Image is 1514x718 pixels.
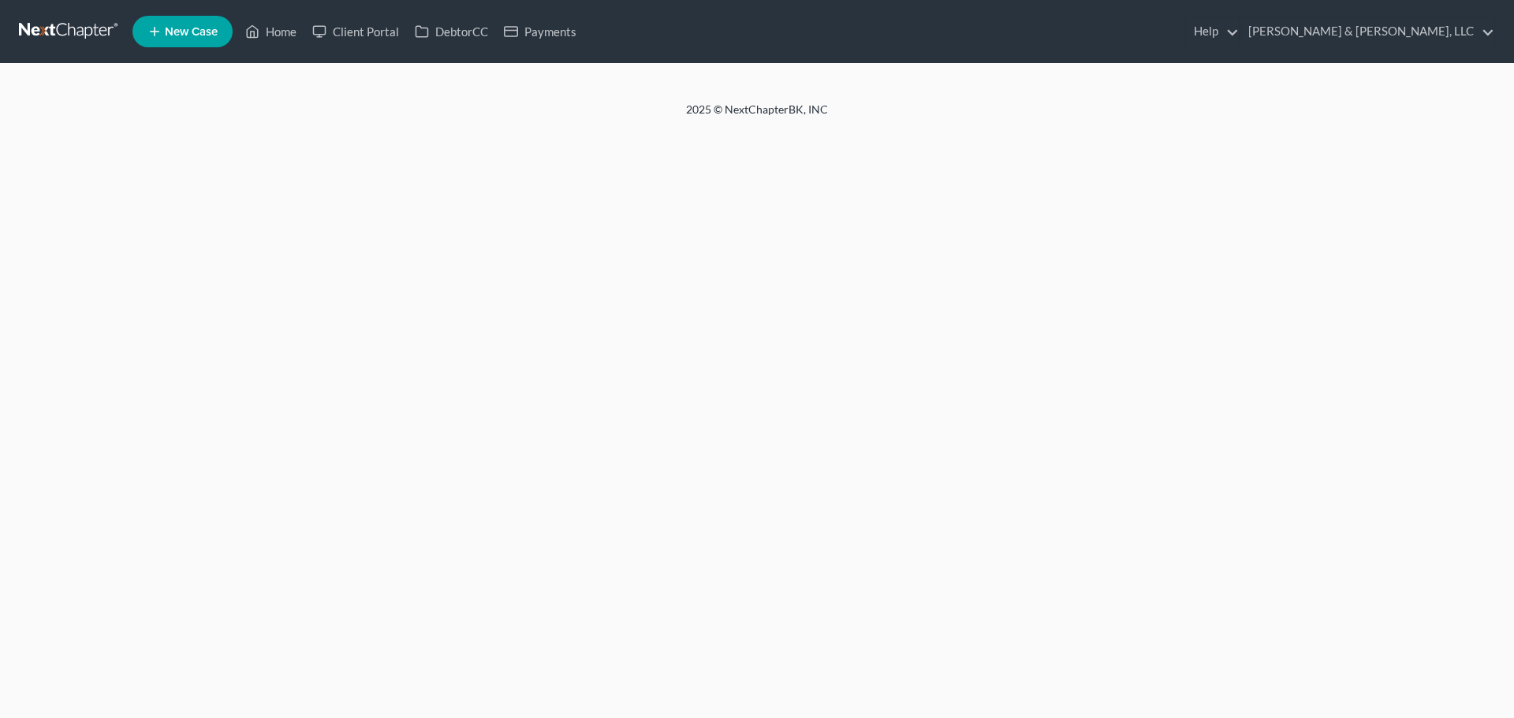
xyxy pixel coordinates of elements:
div: 2025 © NextChapterBK, INC [308,102,1206,130]
a: Help [1186,17,1239,46]
new-legal-case-button: New Case [132,16,233,47]
a: Payments [496,17,584,46]
a: [PERSON_NAME] & [PERSON_NAME], LLC [1240,17,1494,46]
a: Home [237,17,304,46]
a: DebtorCC [407,17,496,46]
a: Client Portal [304,17,407,46]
